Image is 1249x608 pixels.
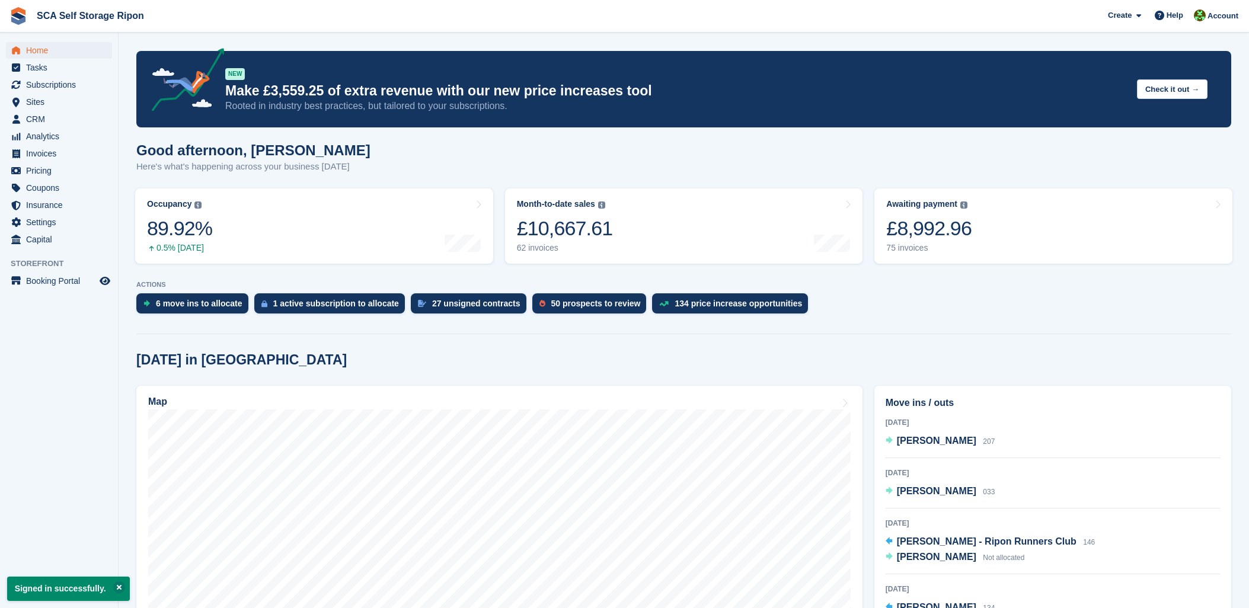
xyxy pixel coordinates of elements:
img: icon-info-grey-7440780725fd019a000dd9b08b2336e03edf1995a4989e88bcd33f0948082b44.svg [194,201,202,209]
a: 134 price increase opportunities [652,293,814,319]
a: Awaiting payment £8,992.96 75 invoices [874,188,1232,264]
span: [PERSON_NAME] [897,486,976,496]
div: £10,667.61 [517,216,613,241]
h1: Good afternoon, [PERSON_NAME] [136,142,370,158]
a: menu [6,273,112,289]
div: 75 invoices [886,243,972,253]
span: [PERSON_NAME] - Ripon Runners Club [897,536,1076,546]
span: Storefront [11,258,118,270]
h2: Move ins / outs [886,396,1220,410]
div: [DATE] [886,417,1220,428]
h2: [DATE] in [GEOGRAPHIC_DATA] [136,352,347,368]
a: menu [6,42,112,59]
img: contract_signature_icon-13c848040528278c33f63329250d36e43548de30e8caae1d1a13099fd9432cc5.svg [418,300,426,307]
span: Account [1208,10,1238,22]
span: 146 [1083,538,1095,546]
a: menu [6,231,112,248]
img: active_subscription_to_allocate_icon-d502201f5373d7db506a760aba3b589e785aa758c864c3986d89f69b8ff3... [261,300,267,308]
a: menu [6,162,112,179]
p: Here's what's happening across your business [DATE] [136,160,370,174]
a: menu [6,59,112,76]
div: £8,992.96 [886,216,972,241]
p: ACTIONS [136,281,1231,289]
span: Help [1167,9,1183,21]
a: 1 active subscription to allocate [254,293,411,319]
div: [DATE] [886,584,1220,594]
div: 0.5% [DATE] [147,243,212,253]
div: 134 price increase opportunities [675,299,802,308]
a: menu [6,128,112,145]
a: menu [6,94,112,110]
div: 1 active subscription to allocate [273,299,399,308]
div: 27 unsigned contracts [432,299,520,308]
div: Month-to-date sales [517,199,595,209]
a: 6 move ins to allocate [136,293,254,319]
a: menu [6,76,112,93]
a: [PERSON_NAME] 207 [886,434,995,449]
a: menu [6,145,112,162]
img: move_ins_to_allocate_icon-fdf77a2bb77ea45bf5b3d319d69a93e2d87916cf1d5bf7949dd705db3b84f3ca.svg [143,300,150,307]
div: Occupancy [147,199,191,209]
img: Kelly Neesham [1194,9,1206,21]
a: menu [6,214,112,231]
button: Check it out → [1137,79,1208,99]
span: Capital [26,231,97,248]
a: [PERSON_NAME] 033 [886,484,995,500]
p: Rooted in industry best practices, but tailored to your subscriptions. [225,100,1127,113]
span: Tasks [26,59,97,76]
div: [DATE] [886,518,1220,529]
span: Booking Portal [26,273,97,289]
span: Settings [26,214,97,231]
a: menu [6,180,112,196]
a: Month-to-date sales £10,667.61 62 invoices [505,188,863,264]
span: [PERSON_NAME] [897,552,976,562]
img: price_increase_opportunities-93ffe204e8149a01c8c9dc8f82e8f89637d9d84a8eef4429ea346261dce0b2c0.svg [659,301,669,306]
a: [PERSON_NAME] - Ripon Runners Club 146 [886,535,1095,550]
div: 6 move ins to allocate [156,299,242,308]
a: 50 prospects to review [532,293,653,319]
span: CRM [26,111,97,127]
span: Invoices [26,145,97,162]
div: [DATE] [886,468,1220,478]
a: 27 unsigned contracts [411,293,532,319]
span: Insurance [26,197,97,213]
span: Coupons [26,180,97,196]
p: Signed in successfully. [7,577,130,601]
div: 50 prospects to review [551,299,641,308]
div: 62 invoices [517,243,613,253]
img: prospect-51fa495bee0391a8d652442698ab0144808aea92771e9ea1ae160a38d050c398.svg [539,300,545,307]
img: icon-info-grey-7440780725fd019a000dd9b08b2336e03edf1995a4989e88bcd33f0948082b44.svg [598,201,605,209]
span: Analytics [26,128,97,145]
img: stora-icon-8386f47178a22dfd0bd8f6a31ec36ba5ce8667c1dd55bd0f319d3a0aa187defe.svg [9,7,27,25]
h2: Map [148,396,167,407]
div: Awaiting payment [886,199,957,209]
a: SCA Self Storage Ripon [32,6,149,25]
a: Occupancy 89.92% 0.5% [DATE] [135,188,493,264]
span: 207 [983,437,995,446]
span: Sites [26,94,97,110]
span: Pricing [26,162,97,179]
span: 033 [983,488,995,496]
div: NEW [225,68,245,80]
span: Not allocated [983,553,1024,562]
div: 89.92% [147,216,212,241]
img: icon-info-grey-7440780725fd019a000dd9b08b2336e03edf1995a4989e88bcd33f0948082b44.svg [960,201,967,209]
span: [PERSON_NAME] [897,436,976,446]
p: Make £3,559.25 of extra revenue with our new price increases tool [225,82,1127,100]
a: Preview store [98,274,112,288]
span: Create [1108,9,1132,21]
span: Subscriptions [26,76,97,93]
a: [PERSON_NAME] Not allocated [886,550,1025,565]
a: menu [6,197,112,213]
img: price-adjustments-announcement-icon-8257ccfd72463d97f412b2fc003d46551f7dbcb40ab6d574587a9cd5c0d94... [142,48,225,116]
span: Home [26,42,97,59]
a: menu [6,111,112,127]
